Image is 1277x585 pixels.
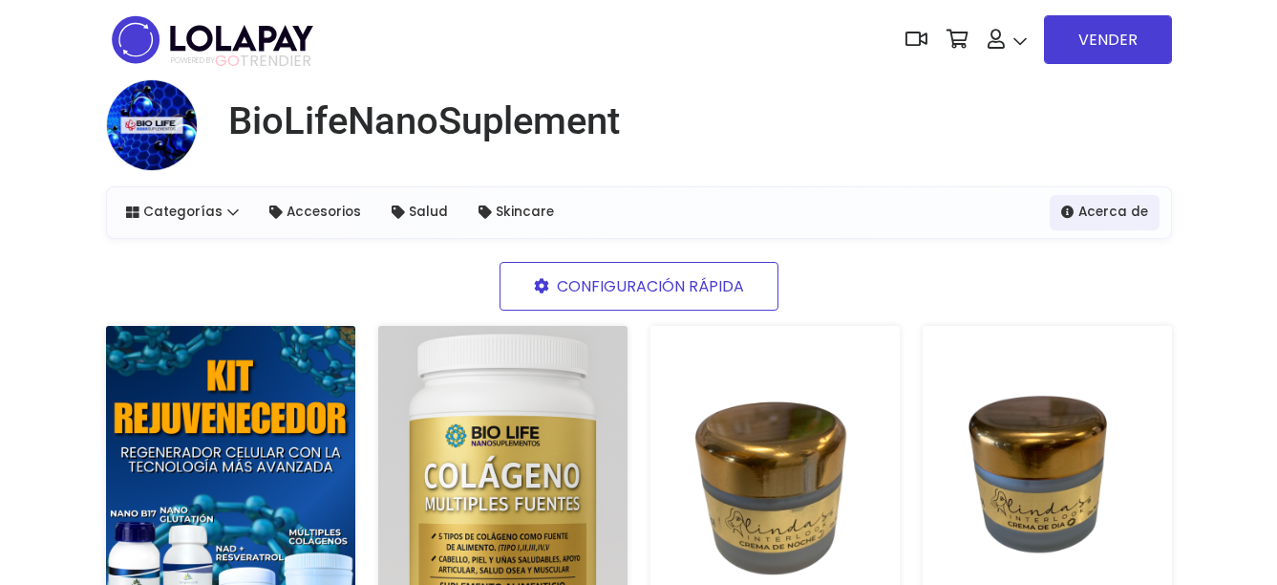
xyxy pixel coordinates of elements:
[1044,15,1172,64] a: VENDER
[380,195,459,229] a: Salud
[115,195,251,229] a: Categorías
[500,262,778,311] a: CONFIGURACIÓN RÁPIDA
[171,53,311,70] span: TRENDIER
[467,195,565,229] a: Skincare
[106,10,319,70] img: logo
[171,55,215,66] span: POWERED BY
[258,195,372,229] a: Accesorios
[213,98,620,144] a: BioLifeNanoSuplement
[228,98,620,144] h1: BioLifeNanoSuplement
[1050,195,1160,229] a: Acerca de
[215,50,240,72] span: GO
